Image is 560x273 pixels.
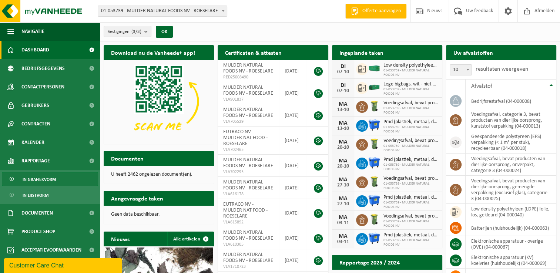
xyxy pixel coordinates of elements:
div: 13-10 [336,107,351,112]
span: MULDER NATURAL FOODS NV - ROESELARE [223,179,273,191]
img: HK-XZ-20-GN-00 [368,81,380,94]
span: Afvalstof [471,83,492,89]
h2: Download nu de Vanheede+ app! [104,45,202,60]
span: VLA615892 [223,219,273,225]
span: 01-053739 - MULDER NATURAL FOODS NV [383,68,439,77]
span: VLA901837 [223,97,273,102]
h2: Aangevraagde taken [104,191,171,205]
img: HK-XC-40-GN-00 [368,65,380,72]
div: 20-10 [336,164,351,169]
span: In grafiekvorm [23,172,56,186]
td: [DATE] [279,127,306,155]
span: 01-053739 - MULDER NATURAL FOODS NV [383,163,439,172]
td: voedingsafval, bevat producten van dierlijke oorsprong, onverpakt, categorie 3 (04-000024) [466,154,556,176]
td: voedingsafval, categorie 3, bevat producten van dierlijke oorsprong, kunststof verpakking (04-000... [466,109,556,131]
img: WB-1100-HPE-BE-01 [368,119,380,131]
span: MULDER NATURAL FOODS NV - ROESELARE [223,157,273,169]
span: 01-053739 - MULDER NATURAL FOODS NV - ROESELARE [98,6,227,16]
count: (3/3) [131,29,141,34]
a: Alle artikelen [167,232,213,246]
td: [DATE] [279,155,306,177]
span: VLA616178 [223,191,273,197]
span: Lege bigbags, wit - niet gevaarlijk - los [383,81,439,87]
img: WB-1100-HPE-BE-01 [368,232,380,245]
span: Voedingsafval, bevat producten van dierlijke oorsprong, onverpakt, categorie 3 [383,138,439,144]
span: EUTRACO NV - MULDER NAT FOOD - ROESELARE [223,129,268,146]
td: [DATE] [279,199,306,227]
span: EUTRACO NV - MULDER NAT FOOD - ROESELARE [223,202,268,219]
iframe: chat widget [4,257,124,273]
div: 07-10 [336,88,351,94]
span: 01-053739 - MULDER NATURAL FOODS NV [383,125,439,134]
span: 10 [450,64,472,75]
a: Offerte aanvragen [345,4,406,18]
td: bedrijfsrestafval (04-000008) [466,93,556,109]
a: In lijstvorm [2,188,98,202]
span: MULDER NATURAL FOODS NV - ROESELARE [223,252,273,263]
td: [DATE] [279,227,306,249]
span: Vestigingen [108,26,141,37]
h2: Documenten [104,151,151,165]
h2: Rapportage 2025 / 2024 [332,255,407,269]
p: Geen data beschikbaar. [111,212,207,217]
span: Contracten [21,115,50,133]
td: [DATE] [279,249,306,272]
td: elektronische apparatuur - overige (OVE) (04-000067) [466,236,556,252]
h2: Nieuws [104,232,137,246]
div: MA [336,158,351,164]
span: Pmd (plastiek, metaal, drankkartons) (bedrijven) [383,195,439,200]
span: Navigatie [21,22,44,41]
span: Voedingsafval, bevat producten van dierlijke oorsprong, onverpakt, categorie 3 [383,100,439,106]
td: [DATE] [279,177,306,199]
span: Pmd (plastiek, metaal, drankkartons) (bedrijven) [383,119,439,125]
span: 01-053739 - MULDER NATURAL FOODS NV [383,144,439,153]
h2: Certificaten & attesten [218,45,289,60]
td: batterijen (huishoudelijk) (04-000063) [466,220,556,236]
td: [DATE] [279,104,306,127]
div: MA [336,233,351,239]
span: 01-053739 - MULDER NATURAL FOODS NV [383,200,439,209]
span: Product Shop [21,222,55,241]
td: low density polyethyleen (LDPE) folie, los, gekleurd (04-000040) [466,204,556,220]
span: MULDER NATURAL FOODS NV - ROESELARE [223,63,273,74]
span: 01-053739 - MULDER NATURAL FOODS NV [383,87,439,96]
div: MA [336,215,351,220]
a: In grafiekvorm [2,172,98,186]
span: Rapportage [21,152,50,170]
div: 03-11 [336,239,351,245]
img: WB-0140-HPE-GN-50 [368,138,380,150]
span: 01-053739 - MULDER NATURAL FOODS NV - ROESELARE [98,6,227,17]
div: 13-10 [336,126,351,131]
label: resultaten weergeven [476,66,528,72]
span: 10 [450,65,472,75]
span: In lijstvorm [23,188,48,202]
img: WB-0140-HPE-GN-50 [368,213,380,226]
span: VLA705529 [223,119,273,125]
span: MULDER NATURAL FOODS NV - ROESELARE [223,85,273,96]
img: WB-0140-HPE-GN-50 [368,175,380,188]
span: Kalender [21,133,44,152]
span: Low density polyethyleen (ldpe) folie, los, gekleurd [383,63,439,68]
div: MA [336,101,351,107]
span: Pmd (plastiek, metaal, drankkartons) (bedrijven) [383,232,439,238]
span: Pmd (plastiek, metaal, drankkartons) (bedrijven) [383,157,439,163]
div: MA [336,120,351,126]
span: Contactpersonen [21,78,64,96]
img: Download de VHEPlus App [104,60,214,143]
h2: Uw afvalstoffen [446,45,500,60]
button: Vestigingen(3/3) [104,26,151,37]
span: 01-053739 - MULDER NATURAL FOODS NV [383,238,439,247]
span: VLA702295 [223,169,273,175]
span: MULDER NATURAL FOODS NV - ROESELARE [223,107,273,118]
div: MA [336,139,351,145]
span: Bedrijfsgegevens [21,59,65,78]
span: 01-053739 - MULDER NATURAL FOODS NV [383,106,439,115]
span: Acceptatievoorwaarden [21,241,81,259]
td: [DATE] [279,60,306,82]
div: DI [336,82,351,88]
span: RED25008490 [223,74,273,80]
h2: Ingeplande taken [332,45,391,60]
span: Dashboard [21,41,49,59]
span: VLA702465 [223,147,273,153]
